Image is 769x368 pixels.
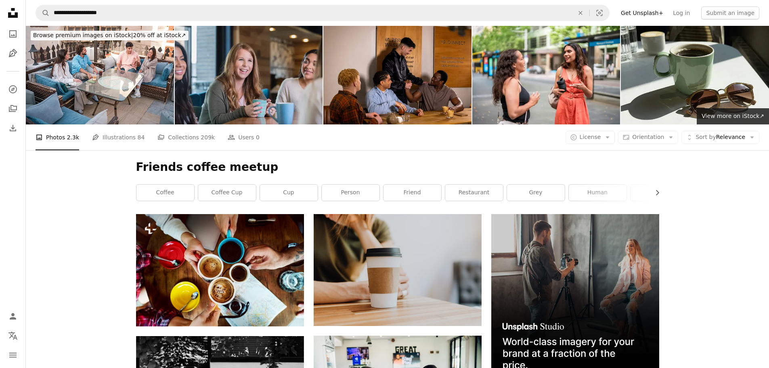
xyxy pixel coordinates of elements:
a: Log in / Sign up [5,308,21,324]
img: Aboriginal Women Enjoying Friendly Social Connection During Urban Afternoon Meetup [472,26,620,124]
a: Photos [5,26,21,42]
button: Orientation [618,131,678,144]
a: View more on iStock↗ [697,108,769,124]
a: human [569,185,627,201]
a: Download History [5,120,21,136]
button: Language [5,328,21,344]
button: Menu [5,347,21,363]
button: Submit an image [701,6,759,19]
button: Search Unsplash [36,5,50,21]
a: Illustrations 84 [92,124,145,150]
a: Illustrations [5,45,21,61]
button: Clear [572,5,589,21]
img: Cup of coffee and sunglasses on a white table. Casual cafe meetup concept. Handheld mobile photo,... [621,26,769,124]
a: Browse premium images on iStock|20% off at iStock↗ [26,26,193,45]
img: Diverse group of female friends having coffee together during meetup [175,26,323,124]
button: Sort byRelevance [681,131,759,144]
a: Collections [5,101,21,117]
button: scroll list to the right [650,185,659,201]
a: Collections 209k [157,124,215,150]
a: woman in green shirt holding white and black disposable cup [314,266,482,273]
a: Users 0 [228,124,260,150]
a: cup [260,185,318,201]
a: Log in [668,6,695,19]
span: Browse premium images on iStock | [33,32,133,38]
div: 20% off at iStock ↗ [31,31,189,40]
span: 209k [201,133,215,142]
form: Find visuals sitewide [36,5,610,21]
span: Sort by [696,134,716,140]
a: grey [507,185,565,201]
img: woman in green shirt holding white and black disposable cup [314,214,482,326]
a: Get Unsplash+ [616,6,668,19]
button: License [566,131,615,144]
a: Camping Coffee Break Togetherness Friendship Concept [136,267,304,274]
button: Visual search [590,5,609,21]
a: friend [383,185,441,201]
a: Explore [5,81,21,97]
a: latte [631,185,688,201]
span: Relevance [696,133,745,141]
a: restaurant [445,185,503,201]
img: Diverse Group of Friends Enjoying a Relaxed Meetup at Al Balad Bar Patio [26,26,174,124]
span: 0 [256,133,260,142]
span: 84 [138,133,145,142]
span: Orientation [632,134,664,140]
a: coffee cup [198,185,256,201]
h1: Friends coffee meetup [136,160,659,175]
img: Casual Meet-Up with Friends [323,26,471,124]
a: person [322,185,379,201]
span: View more on iStock ↗ [702,113,764,119]
img: Camping Coffee Break Togetherness Friendship Concept [136,214,304,326]
span: License [580,134,601,140]
a: coffee [136,185,194,201]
